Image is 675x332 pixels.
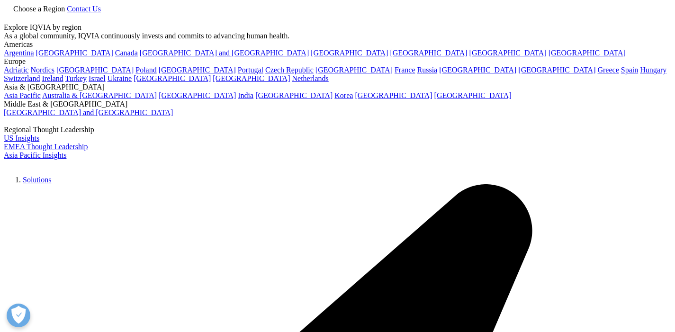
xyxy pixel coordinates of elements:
[355,91,432,99] a: [GEOGRAPHIC_DATA]
[30,66,54,74] a: Nordics
[439,66,516,74] a: [GEOGRAPHIC_DATA]
[311,49,388,57] a: [GEOGRAPHIC_DATA]
[65,74,87,82] a: Turkey
[640,66,666,74] a: Hungary
[4,57,671,66] div: Europe
[89,74,106,82] a: Israel
[4,66,28,74] a: Adriatic
[42,91,157,99] a: Australia & [GEOGRAPHIC_DATA]
[115,49,138,57] a: Canada
[4,32,671,40] div: As a global community, IQVIA continuously invests and commits to advancing human health.
[7,304,30,327] button: Open Preferences
[434,91,512,99] a: [GEOGRAPHIC_DATA]
[159,91,236,99] a: [GEOGRAPHIC_DATA]
[334,91,353,99] a: Korea
[238,91,253,99] a: India
[36,49,113,57] a: [GEOGRAPHIC_DATA]
[67,5,101,13] a: Contact Us
[518,66,595,74] a: [GEOGRAPHIC_DATA]
[4,40,671,49] div: Americas
[315,66,393,74] a: [GEOGRAPHIC_DATA]
[621,66,638,74] a: Spain
[597,66,619,74] a: Greece
[134,74,211,82] a: [GEOGRAPHIC_DATA]
[549,49,626,57] a: [GEOGRAPHIC_DATA]
[56,66,134,74] a: [GEOGRAPHIC_DATA]
[469,49,547,57] a: [GEOGRAPHIC_DATA]
[4,23,671,32] div: Explore IQVIA by region
[395,66,415,74] a: France
[4,108,173,117] a: [GEOGRAPHIC_DATA] and [GEOGRAPHIC_DATA]
[417,66,438,74] a: Russia
[238,66,263,74] a: Portugal
[23,176,51,184] a: Solutions
[42,74,63,82] a: Ireland
[4,126,671,134] div: Regional Thought Leadership
[140,49,309,57] a: [GEOGRAPHIC_DATA] and [GEOGRAPHIC_DATA]
[4,83,671,91] div: Asia & [GEOGRAPHIC_DATA]
[255,91,333,99] a: [GEOGRAPHIC_DATA]
[135,66,156,74] a: Poland
[159,66,236,74] a: [GEOGRAPHIC_DATA]
[4,151,66,159] a: Asia Pacific Insights
[4,91,41,99] a: Asia Pacific
[4,74,40,82] a: Switzerland
[13,5,65,13] span: Choose a Region
[265,66,314,74] a: Czech Republic
[292,74,328,82] a: Netherlands
[108,74,132,82] a: Ukraine
[4,49,34,57] a: Argentina
[390,49,467,57] a: [GEOGRAPHIC_DATA]
[4,143,88,151] a: EMEA Thought Leadership
[213,74,290,82] a: [GEOGRAPHIC_DATA]
[4,134,39,142] a: US Insights
[4,100,671,108] div: Middle East & [GEOGRAPHIC_DATA]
